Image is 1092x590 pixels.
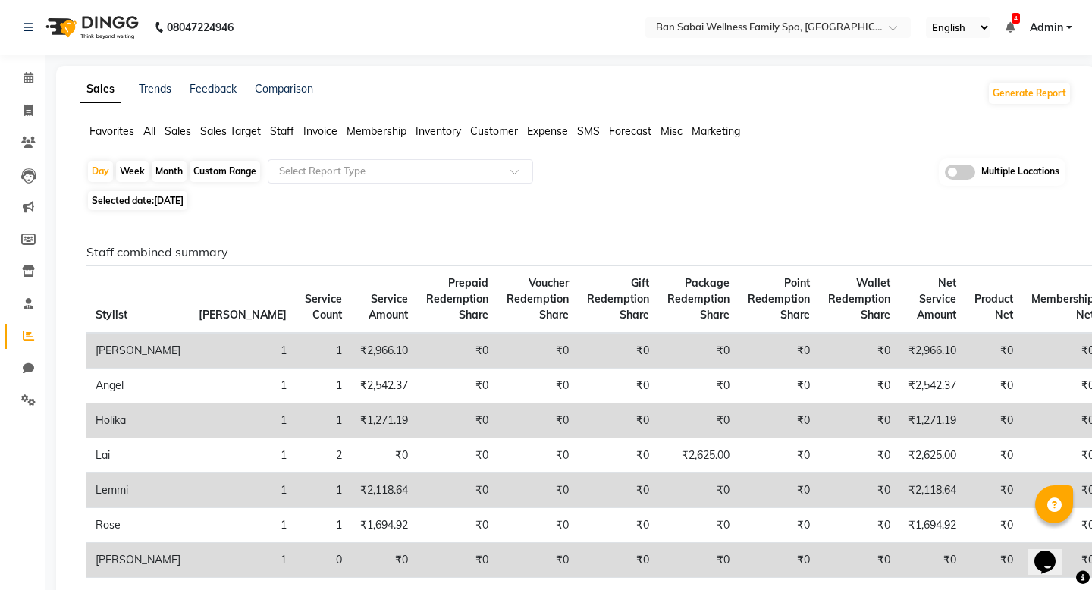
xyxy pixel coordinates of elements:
td: ₹0 [578,508,658,543]
button: Generate Report [989,83,1070,104]
td: ₹0 [417,473,497,508]
td: ₹1,694.92 [351,508,417,543]
td: 1 [190,369,296,403]
span: Point Redemption Share [748,276,810,322]
span: Membership [347,124,406,138]
td: Lai [86,438,190,473]
span: Prepaid Redemption Share [426,276,488,322]
td: 1 [190,543,296,578]
td: Holika [86,403,190,438]
td: ₹0 [739,508,819,543]
td: ₹0 [497,369,578,403]
img: tab_keywords_by_traffic_grey.svg [151,88,163,100]
td: 1 [190,473,296,508]
td: 0 [296,543,351,578]
td: ₹0 [497,473,578,508]
td: ₹0 [578,543,658,578]
td: ₹0 [417,438,497,473]
td: ₹0 [658,333,739,369]
div: Month [152,161,187,182]
span: Net Service Amount [917,276,956,322]
span: Sales [165,124,191,138]
span: Customer [470,124,518,138]
div: Day [88,161,113,182]
td: ₹2,118.64 [351,473,417,508]
img: tab_domain_overview_orange.svg [41,88,53,100]
span: Sales Target [200,124,261,138]
td: 1 [190,508,296,543]
td: ₹0 [417,369,497,403]
td: 1 [190,333,296,369]
td: ₹0 [417,508,497,543]
div: Custom Range [190,161,260,182]
td: ₹0 [965,438,1022,473]
td: 1 [190,438,296,473]
td: [PERSON_NAME] [86,333,190,369]
td: 1 [190,403,296,438]
span: Admin [1030,20,1063,36]
td: 1 [296,508,351,543]
span: Marketing [692,124,740,138]
span: Voucher Redemption Share [507,276,569,322]
td: ₹0 [658,473,739,508]
td: ₹0 [819,438,899,473]
td: 1 [296,473,351,508]
td: ₹0 [739,333,819,369]
img: logo [39,6,143,49]
img: logo_orange.svg [24,24,36,36]
td: ₹2,625.00 [899,438,965,473]
td: ₹1,271.19 [899,403,965,438]
span: Selected date: [88,191,187,210]
a: Sales [80,76,121,103]
td: ₹0 [351,543,417,578]
td: ₹0 [578,438,658,473]
span: Invoice [303,124,337,138]
td: ₹0 [497,508,578,543]
div: v 4.0.25 [42,24,74,36]
td: [PERSON_NAME] [86,543,190,578]
td: ₹0 [965,333,1022,369]
td: 1 [296,369,351,403]
img: website_grey.svg [24,39,36,52]
b: 08047224946 [167,6,234,49]
td: ₹0 [497,403,578,438]
a: Comparison [255,82,313,96]
td: ₹0 [658,508,739,543]
span: Staff [270,124,294,138]
span: Multiple Locations [981,165,1059,180]
td: ₹1,271.19 [351,403,417,438]
div: Week [116,161,149,182]
span: Package Redemption Share [667,276,730,322]
span: Product Net [974,292,1013,322]
td: ₹0 [417,333,497,369]
td: ₹0 [351,438,417,473]
td: ₹0 [819,369,899,403]
td: ₹0 [417,543,497,578]
td: 1 [296,333,351,369]
td: ₹0 [965,543,1022,578]
td: ₹2,966.10 [899,333,965,369]
td: ₹2,966.10 [351,333,417,369]
td: ₹0 [497,543,578,578]
td: ₹2,118.64 [899,473,965,508]
div: Domain: [DOMAIN_NAME] [39,39,167,52]
span: Stylist [96,308,127,322]
span: 4 [1012,13,1020,24]
td: ₹0 [578,333,658,369]
span: SMS [577,124,600,138]
td: ₹2,542.37 [351,369,417,403]
td: ₹1,694.92 [899,508,965,543]
span: Expense [527,124,568,138]
td: ₹0 [658,403,739,438]
td: ₹0 [578,403,658,438]
td: ₹0 [739,473,819,508]
span: [DATE] [154,195,184,206]
div: Domain Overview [58,89,136,99]
td: ₹0 [819,543,899,578]
span: Service Count [305,292,342,322]
span: All [143,124,155,138]
td: ₹0 [739,543,819,578]
td: ₹0 [658,369,739,403]
td: ₹0 [899,543,965,578]
td: ₹0 [965,473,1022,508]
